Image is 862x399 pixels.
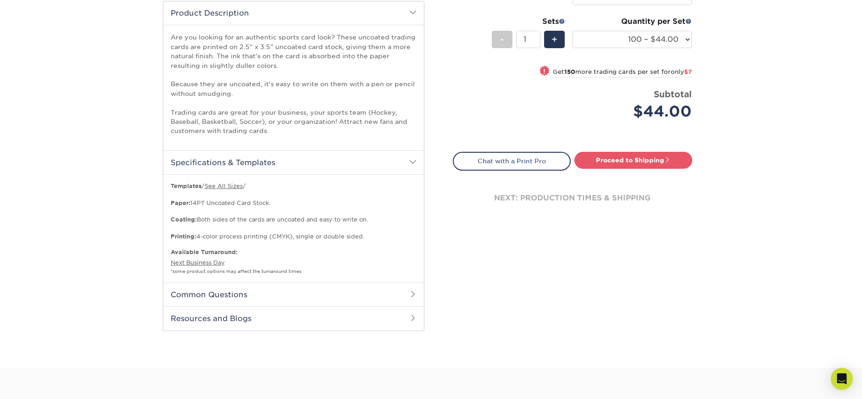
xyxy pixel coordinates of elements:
[171,269,301,274] small: *some product options may affect the turnaround times
[453,152,571,170] a: Chat with a Print Pro
[492,16,565,27] div: Sets
[684,68,692,75] span: $7
[654,89,692,99] strong: Subtotal
[171,259,225,266] a: Next Business Day
[500,33,504,46] span: -
[551,33,557,46] span: +
[564,68,575,75] strong: 150
[163,306,424,330] h2: Resources and Blogs
[205,183,243,189] a: See All Sizes
[574,152,692,168] a: Proceed to Shipping
[171,182,417,241] p: / / 14PT Uncoated Card Stock. Both sides of the cards are uncoated and easy to write on. 4-color ...
[163,1,424,25] h2: Product Description
[2,371,78,396] iframe: Google Customer Reviews
[553,68,692,78] small: Get more trading cards per set for
[171,216,197,223] strong: Coating:
[573,16,692,27] div: Quantity per Set
[171,233,196,240] strong: Printing:
[579,100,692,122] div: $44.00
[171,33,417,135] p: Are you looking for an authentic sports card look? These uncoated trading cards are printed on 2....
[831,368,853,390] div: Open Intercom Messenger
[171,183,201,189] b: Templates
[163,283,424,306] h2: Common Questions
[453,171,692,226] div: next: production times & shipping
[543,66,545,76] span: !
[171,199,190,206] strong: Paper:
[163,150,424,174] h2: Specifications & Templates
[171,249,238,255] b: Available Turnaround:
[671,68,692,75] span: only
